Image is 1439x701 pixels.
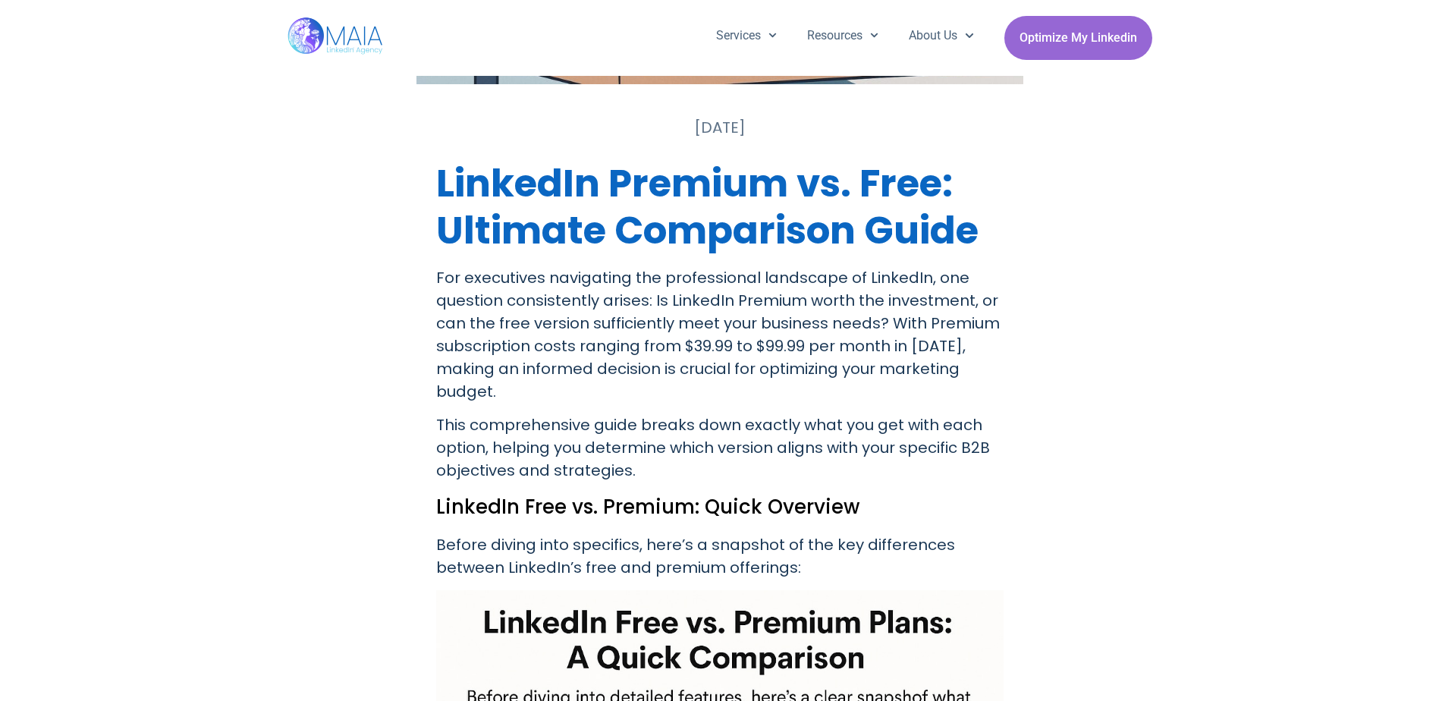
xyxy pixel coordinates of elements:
a: [DATE] [694,116,746,139]
h1: LinkedIn Premium vs. Free: Ultimate Comparison Guide [436,160,1004,254]
time: [DATE] [694,117,746,138]
h2: LinkedIn Free vs. Premium: Quick Overview [436,492,1004,521]
a: Services [701,16,792,55]
a: Optimize My Linkedin [1004,16,1152,60]
a: Resources [792,16,894,55]
span: Optimize My Linkedin [1020,24,1137,52]
p: For executives navigating the professional landscape of LinkedIn, one question consistently arise... [436,266,1004,403]
p: Before diving into specifics, here’s a snapshot of the key differences between LinkedIn’s free an... [436,533,1004,579]
p: This comprehensive guide breaks down exactly what you get with each option, helping you determine... [436,413,1004,482]
a: About Us [894,16,988,55]
nav: Menu [701,16,989,55]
